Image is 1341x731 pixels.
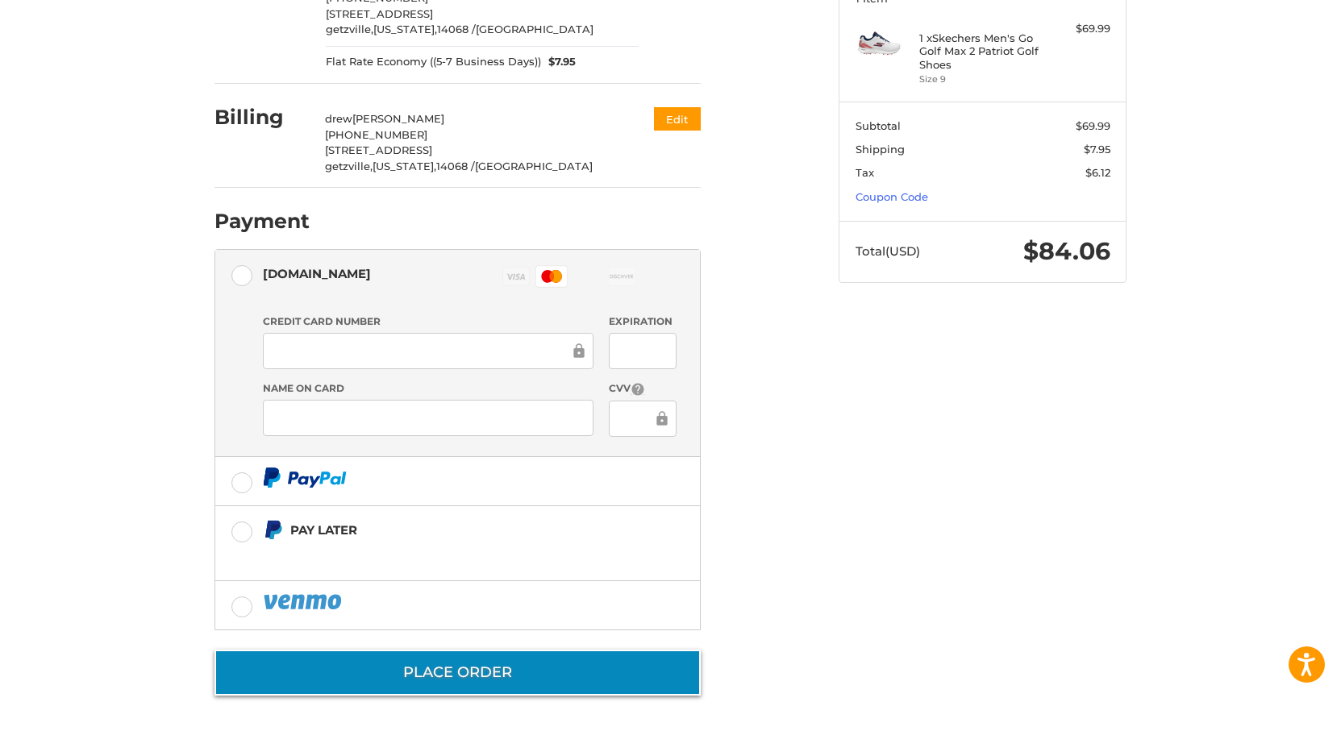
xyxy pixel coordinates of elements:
[214,650,701,696] button: Place Order
[856,119,901,132] span: Subtotal
[856,166,874,179] span: Tax
[1023,236,1110,266] span: $84.06
[263,381,593,396] label: Name on Card
[263,314,593,329] label: Credit Card Number
[325,160,373,172] span: getzville,
[326,23,373,35] span: getzville,
[1208,687,1341,731] iframe: Google Customer Reviews
[326,7,433,20] span: [STREET_ADDRESS]
[856,143,905,156] span: Shipping
[1085,166,1110,179] span: $6.12
[475,160,593,172] span: [GEOGRAPHIC_DATA]
[214,209,310,234] h2: Payment
[290,517,599,543] div: Pay Later
[1047,21,1110,37] div: $69.99
[263,467,347,488] img: PayPal icon
[325,143,432,156] span: [STREET_ADDRESS]
[373,160,436,172] span: [US_STATE],
[654,107,701,131] button: Edit
[263,520,283,540] img: Pay Later icon
[263,260,371,287] div: [DOMAIN_NAME]
[263,592,345,612] img: PayPal icon
[1084,143,1110,156] span: $7.95
[373,23,437,35] span: [US_STATE],
[1076,119,1110,132] span: $69.99
[352,112,444,125] span: [PERSON_NAME]
[325,112,352,125] span: drew
[436,160,475,172] span: 14068 /
[856,243,920,259] span: Total (USD)
[263,546,600,561] iframe: PayPal Message 1
[214,105,309,130] h2: Billing
[437,23,476,35] span: 14068 /
[476,23,593,35] span: [GEOGRAPHIC_DATA]
[919,31,1043,71] h4: 1 x Skechers Men's Go Golf Max 2 Patriot Golf Shoes
[541,54,577,70] span: $7.95
[609,314,676,329] label: Expiration
[609,381,676,397] label: CVV
[919,73,1043,86] li: Size 9
[325,128,427,141] span: [PHONE_NUMBER]
[326,54,541,70] span: Flat Rate Economy ((5-7 Business Days))
[856,190,928,203] a: Coupon Code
